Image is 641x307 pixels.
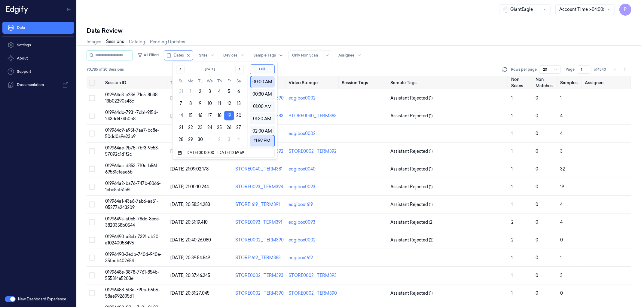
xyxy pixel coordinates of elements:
button: Tuesday, September 23rd, 2025 [195,123,205,132]
th: Non Matches [533,76,558,89]
span: Assistant Rejected (1) [390,184,433,190]
a: Pending Updates [150,39,185,45]
span: 1 [511,290,513,296]
div: STORE0002_TERM390 [235,290,284,296]
div: STORE1619_TERM383 [235,255,284,261]
span: 1 [560,255,562,260]
span: Dates [174,53,184,58]
button: Tuesday, September 2nd, 2025 [195,87,205,96]
button: Select row [89,113,95,119]
nav: pagination [611,65,629,74]
a: Support [2,66,74,78]
div: edgibox0093 [288,184,315,190]
a: Settings [2,39,74,51]
span: [DATE] 20:51:19.410 [170,220,208,225]
span: 4 [560,202,563,207]
th: Thursday [215,78,224,84]
th: Wednesday [205,78,215,84]
table: September 2025 [176,78,243,144]
button: Dates [164,51,193,60]
div: STORE0002_TERM392 [288,148,337,155]
span: Assistant Rejected (2) [390,219,434,226]
div: STORE0002_TERM393 [235,272,284,279]
span: Assistant Rejected (2) [390,237,434,243]
p: Rows per page [511,67,537,72]
th: Monday [186,78,195,84]
input: Dates [185,149,270,156]
button: Thursday, October 2nd, 2025 [215,135,224,144]
span: 1 [511,113,513,118]
button: Friday, September 12th, 2025 [224,99,234,108]
span: 0 [536,290,538,296]
span: 0 [536,166,538,172]
button: Wednesday, September 10th, 2025 [205,99,215,108]
span: [DATE] 20:37:46.245 [170,273,210,278]
span: 0 [536,202,538,207]
span: 4 [560,220,563,225]
span: 3 [560,149,563,154]
button: Monday, September 15th, 2025 [186,111,195,120]
div: STORE0093_TERM394 [235,184,284,190]
button: Toggle Navigation [64,5,74,14]
button: Tuesday, September 30th, 2025 [195,135,205,144]
span: 0 [536,220,538,225]
span: Assistant Rejected (1) [390,113,433,119]
button: Saturday, September 13th, 2025 [234,99,243,108]
span: 1 [511,149,513,154]
button: Saturday, October 4th, 2025 [234,135,243,144]
span: 4 [560,131,563,136]
th: Sample Tags [388,76,509,89]
button: Select row [89,290,95,296]
div: 00:30 AM [252,89,273,100]
th: Session Tags [339,76,388,89]
span: 0199648e-3878-7761-854b-555314e5203e [105,269,159,281]
div: edgibox0002 [288,95,316,101]
th: Tuesday [195,78,205,84]
div: STORE0002_TERM393 [288,272,337,279]
span: 1 [511,184,513,189]
span: Page [566,67,575,72]
span: 1 [560,95,562,101]
span: 01996488-6f3e-790a-b6b6-58ae992605d1 [105,287,160,299]
button: [DATE] [188,65,232,73]
span: 01996490-a8cb-7391-ab20-a10240058496 [105,234,160,246]
span: 4 [560,113,563,118]
button: Go to the Previous Month [176,65,185,73]
button: Saturday, September 27th, 2025 [234,123,243,132]
button: Select row [89,148,95,154]
button: Go to the Next Month [235,65,244,73]
span: 0199649a-a0e5-78dc-8ece-3820358b0544 [105,216,160,228]
span: of 4540 [594,67,606,72]
span: [DATE] 20:31:27.045 [170,290,209,296]
a: Sessions [106,38,124,45]
button: Select row [89,166,95,172]
button: Tuesday, September 9th, 2025 [195,99,205,108]
th: Friday [224,78,234,84]
button: Saturday, September 6th, 2025 [234,87,243,96]
span: Assistant Rejected (1) [390,201,433,208]
span: 019964aa-d853-710c-b56f-69581cfeae6b [105,163,159,175]
div: STORE0002_TERM390 [235,237,284,243]
th: Sunday [176,78,186,84]
span: 0 [536,131,538,136]
span: P [619,4,631,16]
span: 0 [536,237,538,243]
div: STORE0040_TERM383 [288,113,337,119]
div: edgibox0002 [288,237,316,243]
button: Friday, October 3rd, 2025 [224,135,234,144]
div: STORE1619_TERM391 [235,201,284,208]
button: Select all [89,80,95,86]
span: 90,785 of 20 Sessions [87,67,124,72]
span: Assistant Rejected (1) [390,290,433,296]
span: 019964ae-9b75-7bf3-9c53-57092c1d1f2c [105,145,160,157]
button: Sunday, September 7th, 2025 [176,99,186,108]
th: Non Scans [509,76,533,89]
span: 019964a2-ba76-747b-8066-1ebe5af51e8f [105,181,161,192]
div: edgibox0040 [288,166,316,172]
span: 0 [536,149,538,154]
a: Documentation [2,79,74,91]
span: [DATE] 21:00:10.244 [170,184,209,189]
a: Images [87,39,101,45]
button: Select row [89,219,95,225]
a: Data [2,22,74,34]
